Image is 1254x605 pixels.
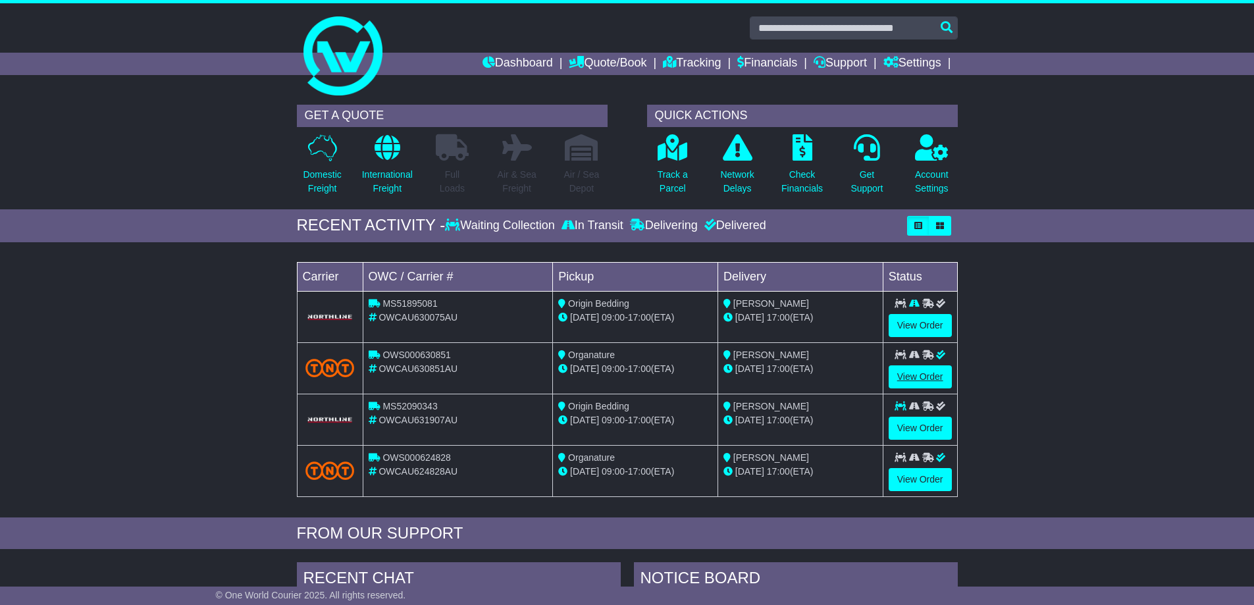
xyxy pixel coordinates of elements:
img: TNT_Domestic.png [305,359,355,377]
span: OWCAU630851AU [379,363,457,374]
span: 17:00 [767,466,790,477]
p: Network Delays [720,168,754,196]
img: GetCarrierServiceLogo [305,313,355,321]
p: Air & Sea Freight [498,168,536,196]
a: View Order [889,365,952,388]
span: [PERSON_NAME] [733,452,809,463]
p: International Freight [362,168,413,196]
p: Account Settings [915,168,949,196]
img: TNT_Domestic.png [305,461,355,479]
div: - (ETA) [558,362,712,376]
a: Financials [737,53,797,75]
span: [DATE] [735,415,764,425]
a: AccountSettings [914,134,949,203]
div: RECENT CHAT [297,562,621,598]
div: FROM OUR SUPPORT [297,524,958,543]
a: Quote/Book [569,53,646,75]
td: Status [883,262,957,291]
a: GetSupport [850,134,883,203]
a: View Order [889,468,952,491]
a: View Order [889,314,952,337]
span: 17:00 [628,466,651,477]
span: 09:00 [602,312,625,323]
span: [PERSON_NAME] [733,401,809,411]
p: Check Financials [781,168,823,196]
span: MS52090343 [382,401,437,411]
span: [PERSON_NAME] [733,298,809,309]
span: 17:00 [767,363,790,374]
span: 17:00 [628,312,651,323]
span: OWCAU631907AU [379,415,457,425]
span: 17:00 [628,415,651,425]
span: Organature [568,350,615,360]
p: Track a Parcel [658,168,688,196]
span: OWCAU630075AU [379,312,457,323]
a: View Order [889,417,952,440]
a: NetworkDelays [719,134,754,203]
span: Origin Bedding [568,401,629,411]
span: 09:00 [602,466,625,477]
span: Origin Bedding [568,298,629,309]
p: Get Support [850,168,883,196]
a: DomesticFreight [302,134,342,203]
p: Full Loads [436,168,469,196]
span: [DATE] [735,312,764,323]
div: - (ETA) [558,465,712,479]
span: OWCAU624828AU [379,466,457,477]
span: [DATE] [735,363,764,374]
div: - (ETA) [558,413,712,427]
span: [DATE] [570,466,599,477]
span: 09:00 [602,415,625,425]
div: (ETA) [723,465,877,479]
span: OWS000624828 [382,452,451,463]
span: 17:00 [767,415,790,425]
div: (ETA) [723,413,877,427]
span: [PERSON_NAME] [733,350,809,360]
div: Delivered [701,219,766,233]
div: - (ETA) [558,311,712,325]
div: (ETA) [723,362,877,376]
a: Settings [883,53,941,75]
div: QUICK ACTIONS [647,105,958,127]
div: NOTICE BOARD [634,562,958,598]
td: Delivery [718,262,883,291]
span: [DATE] [570,363,599,374]
span: 17:00 [628,363,651,374]
span: Organature [568,452,615,463]
span: 09:00 [602,363,625,374]
a: Tracking [663,53,721,75]
img: GetCarrierServiceLogo [305,416,355,424]
td: OWC / Carrier # [363,262,553,291]
a: Track aParcel [657,134,689,203]
span: [DATE] [735,466,764,477]
span: MS51895081 [382,298,437,309]
a: InternationalFreight [361,134,413,203]
a: Dashboard [483,53,553,75]
a: CheckFinancials [781,134,823,203]
div: In Transit [558,219,627,233]
a: Support [814,53,867,75]
div: (ETA) [723,311,877,325]
td: Carrier [297,262,363,291]
p: Domestic Freight [303,168,341,196]
td: Pickup [553,262,718,291]
div: GET A QUOTE [297,105,608,127]
span: 17:00 [767,312,790,323]
span: [DATE] [570,415,599,425]
span: © One World Courier 2025. All rights reserved. [216,590,406,600]
div: Delivering [627,219,701,233]
span: [DATE] [570,312,599,323]
div: Waiting Collection [445,219,558,233]
span: OWS000630851 [382,350,451,360]
div: RECENT ACTIVITY - [297,216,446,235]
p: Air / Sea Depot [564,168,600,196]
